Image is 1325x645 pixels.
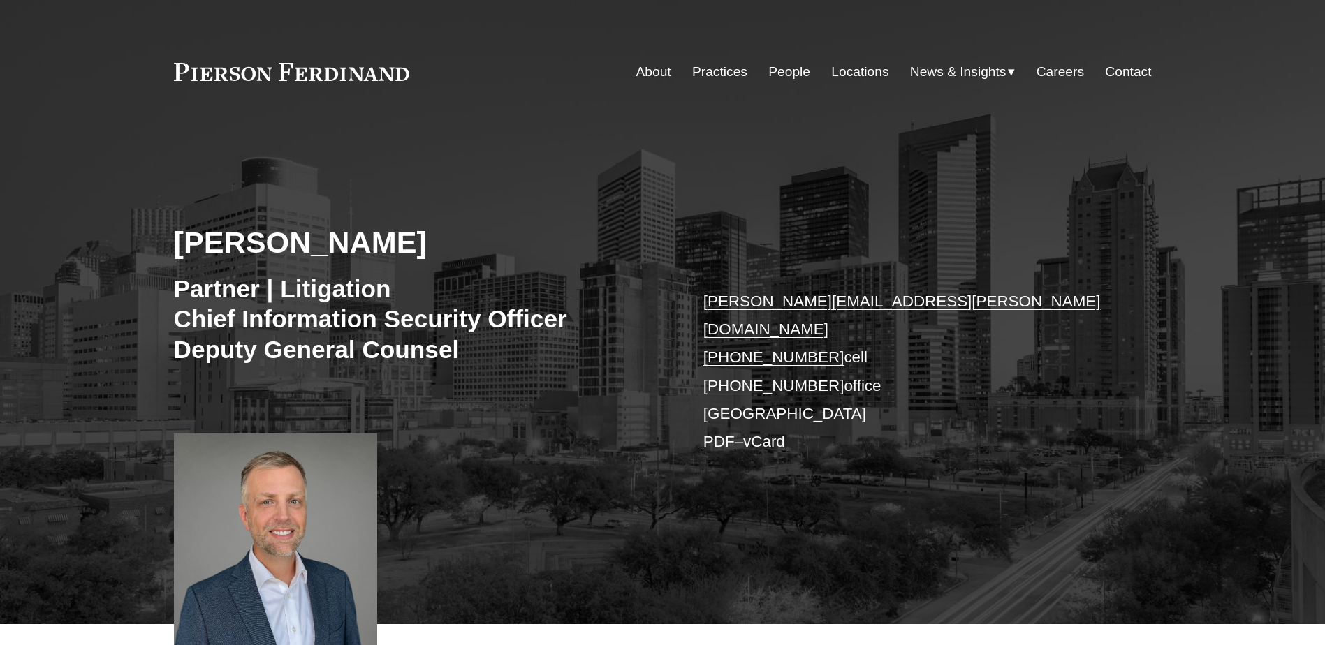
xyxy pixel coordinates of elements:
[1105,59,1151,85] a: Contact
[703,288,1111,457] p: cell office [GEOGRAPHIC_DATA] –
[910,60,1006,84] span: News & Insights
[703,292,1101,338] a: [PERSON_NAME][EMAIL_ADDRESS][PERSON_NAME][DOMAIN_NAME]
[768,59,810,85] a: People
[703,377,844,394] a: [PHONE_NUMBER]
[692,59,747,85] a: Practices
[703,433,735,450] a: PDF
[831,59,888,85] a: Locations
[703,348,844,366] a: [PHONE_NUMBER]
[174,224,663,260] h2: [PERSON_NAME]
[636,59,671,85] a: About
[174,274,663,365] h3: Partner | Litigation Chief Information Security Officer Deputy General Counsel
[743,433,785,450] a: vCard
[1037,59,1084,85] a: Careers
[910,59,1016,85] a: folder dropdown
